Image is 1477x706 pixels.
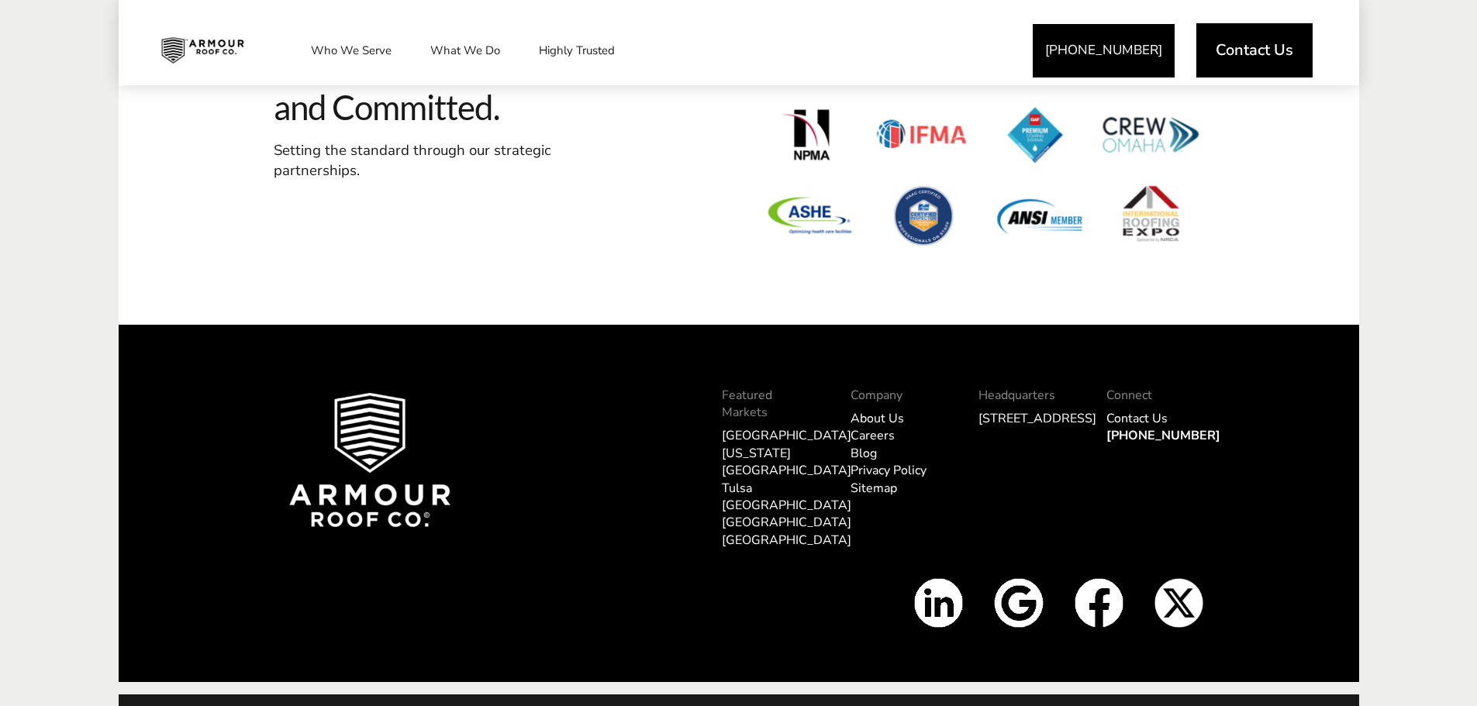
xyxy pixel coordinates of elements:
[851,445,877,462] a: Blog
[994,578,1043,627] img: Google Icon White
[415,31,516,70] a: What We Do
[523,31,630,70] a: Highly Trusted
[722,497,851,514] a: [GEOGRAPHIC_DATA]
[1154,578,1203,627] img: X Icon White v2
[851,462,927,479] a: Privacy Policy
[722,532,851,549] a: [GEOGRAPHIC_DATA]
[722,427,851,444] a: [GEOGRAPHIC_DATA]
[722,514,851,531] a: [GEOGRAPHIC_DATA]
[274,46,584,128] span: Certified, Connected and Committed.
[1216,43,1293,58] span: Contact Us
[851,387,947,404] p: Company
[851,480,897,497] a: Sitemap
[289,393,451,528] img: Armour Roof Co Footer Logo 2025
[851,410,904,427] a: About Us
[1033,24,1175,77] a: [PHONE_NUMBER]
[722,445,851,479] a: [US_STATE][GEOGRAPHIC_DATA]
[722,387,819,422] p: Featured Markets
[274,140,551,181] span: Setting the standard through our strategic partnerships.
[295,31,407,70] a: Who We Serve
[978,410,1096,427] a: [STREET_ADDRESS]
[149,31,256,70] img: Industrial and Commercial Roofing Company | Armour Roof Co.
[1106,427,1220,444] a: [PHONE_NUMBER]
[1075,578,1123,627] img: Facbook icon white
[722,480,752,497] a: Tulsa
[1106,410,1168,427] a: Contact Us
[1106,387,1203,404] p: Connect
[1196,23,1313,77] a: Contact Us
[851,427,895,444] a: Careers
[914,578,963,627] img: Linkedin Icon White
[978,387,1075,404] p: Headquarters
